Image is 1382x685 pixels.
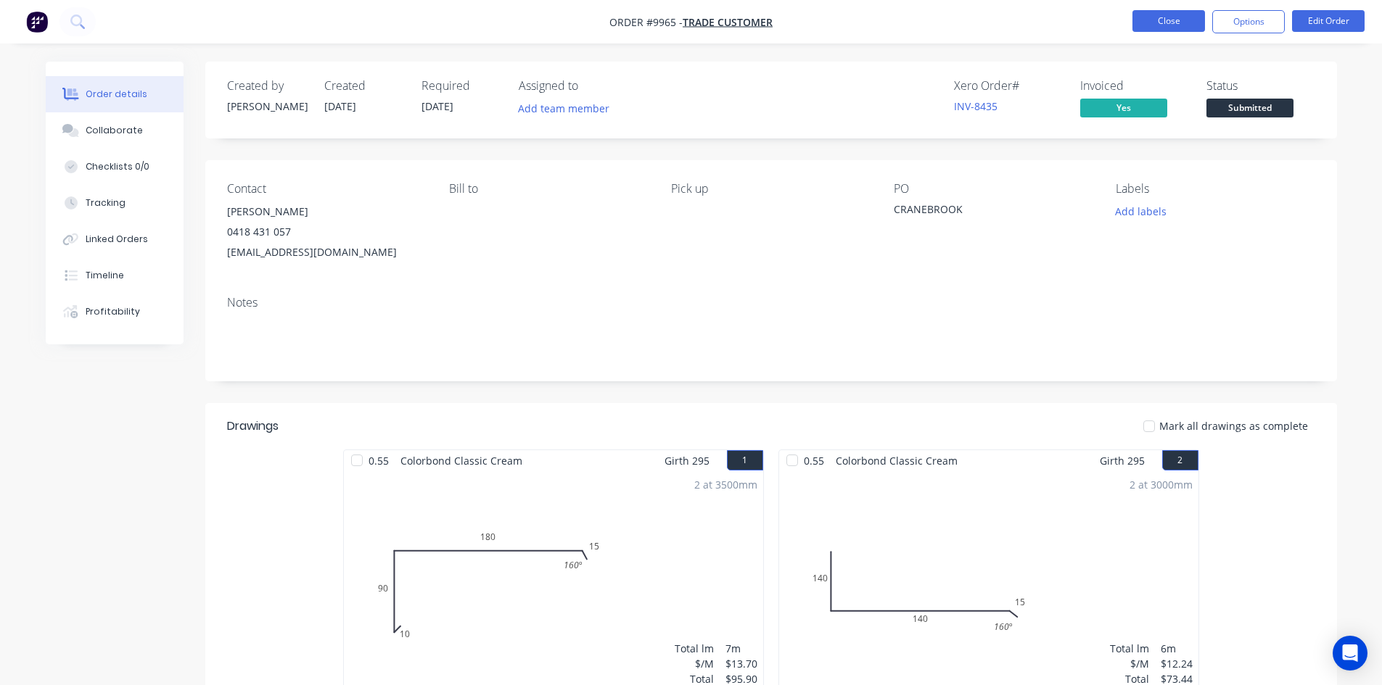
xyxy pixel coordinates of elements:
[1130,477,1193,492] div: 2 at 3000mm
[725,656,757,671] div: $13.70
[1116,182,1315,196] div: Labels
[1333,636,1367,671] div: Open Intercom Messenger
[798,450,830,471] span: 0.55
[227,202,426,222] div: [PERSON_NAME]
[1108,202,1175,221] button: Add labels
[727,450,763,470] button: 1
[227,202,426,262] div: [PERSON_NAME]0418 431 057[EMAIL_ADDRESS][DOMAIN_NAME]
[86,88,147,101] div: Order details
[86,160,149,173] div: Checklists 0/0
[609,15,683,29] span: Order #9965 -
[1110,656,1149,671] div: $/M
[46,294,184,330] button: Profitability
[227,99,307,114] div: [PERSON_NAME]
[26,11,48,33] img: Factory
[86,124,143,137] div: Collaborate
[954,99,998,113] a: INV-8435
[46,112,184,149] button: Collaborate
[1100,450,1145,471] span: Girth 295
[830,450,963,471] span: Colorbond Classic Cream
[227,418,279,435] div: Drawings
[675,641,714,656] div: Total lm
[1110,641,1149,656] div: Total lm
[894,182,1093,196] div: PO
[86,233,148,246] div: Linked Orders
[46,257,184,294] button: Timeline
[227,79,307,93] div: Created by
[46,185,184,221] button: Tracking
[683,15,773,29] a: Trade Customer
[86,305,140,318] div: Profitability
[1212,10,1285,33] button: Options
[1132,10,1205,32] button: Close
[1162,450,1198,470] button: 2
[46,76,184,112] button: Order details
[1206,99,1293,117] span: Submitted
[510,99,617,118] button: Add team member
[86,196,126,209] div: Tracking
[324,79,404,93] div: Created
[694,477,757,492] div: 2 at 3500mm
[675,656,714,671] div: $/M
[227,182,426,196] div: Contact
[46,149,184,185] button: Checklists 0/0
[227,222,426,242] div: 0418 431 057
[227,242,426,262] div: [EMAIL_ADDRESS][DOMAIN_NAME]
[1080,99,1167,117] span: Yes
[46,221,184,257] button: Linked Orders
[665,450,709,471] span: Girth 295
[1292,10,1365,32] button: Edit Order
[671,182,870,196] div: Pick up
[1159,418,1308,433] span: Mark all drawings as complete
[1161,641,1193,656] div: 6m
[449,182,648,196] div: Bill to
[421,79,501,93] div: Required
[324,99,356,113] span: [DATE]
[1206,79,1315,93] div: Status
[894,202,1075,222] div: CRANEBROOK
[1161,656,1193,671] div: $12.24
[363,450,395,471] span: 0.55
[725,641,757,656] div: 7m
[519,79,664,93] div: Assigned to
[227,296,1315,310] div: Notes
[1206,99,1293,120] button: Submitted
[86,269,124,282] div: Timeline
[519,99,617,118] button: Add team member
[421,99,453,113] span: [DATE]
[395,450,528,471] span: Colorbond Classic Cream
[954,79,1063,93] div: Xero Order #
[1080,79,1189,93] div: Invoiced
